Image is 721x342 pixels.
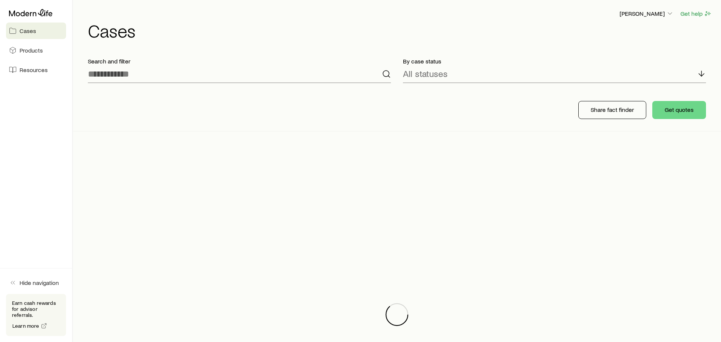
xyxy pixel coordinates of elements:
p: Share fact finder [591,106,634,113]
span: Cases [20,27,36,35]
a: Resources [6,62,66,78]
a: Products [6,42,66,59]
p: [PERSON_NAME] [620,10,674,17]
span: Hide navigation [20,279,59,286]
p: By case status [403,57,706,65]
div: Earn cash rewards for advisor referrals.Learn more [6,294,66,336]
span: Learn more [12,323,39,328]
span: Products [20,47,43,54]
p: All statuses [403,68,448,79]
button: Get quotes [652,101,706,119]
h1: Cases [88,21,712,39]
button: [PERSON_NAME] [619,9,674,18]
button: Get help [680,9,712,18]
a: Cases [6,23,66,39]
button: Hide navigation [6,274,66,291]
p: Search and filter [88,57,391,65]
span: Resources [20,66,48,74]
p: Earn cash rewards for advisor referrals. [12,300,60,318]
button: Share fact finder [578,101,646,119]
